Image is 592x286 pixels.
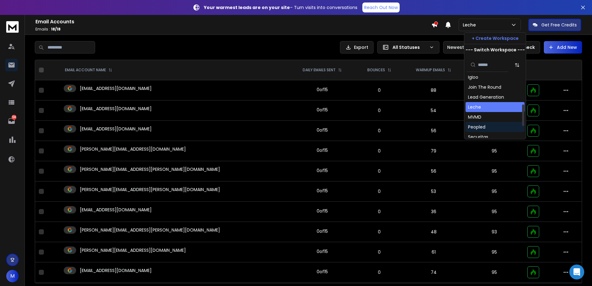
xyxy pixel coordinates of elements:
[402,242,465,262] td: 61
[468,84,501,90] div: Join The Round
[416,68,445,73] p: WARMUP EMAILS
[463,22,478,28] p: Leche
[360,209,399,215] p: 0
[402,161,465,181] td: 56
[402,121,465,141] td: 56
[465,202,524,222] td: 95
[317,248,328,255] div: 0 of 15
[360,168,399,174] p: 0
[317,269,328,275] div: 0 of 15
[465,141,524,161] td: 95
[468,94,504,100] div: Lead Generation
[11,115,16,120] p: 124
[541,22,577,28] p: Get Free Credits
[204,4,357,11] p: – Turn visits into conversations
[402,222,465,242] td: 48
[472,35,519,41] p: + Create Workspace
[317,147,328,153] div: 0 of 15
[303,68,336,73] p: DAILY EMAILS SENT
[204,4,290,11] strong: Your warmest leads are on your site
[80,105,152,112] p: [EMAIL_ADDRESS][DOMAIN_NAME]
[80,166,220,172] p: [PERSON_NAME][EMAIL_ADDRESS][PERSON_NAME][DOMAIN_NAME]
[360,188,399,195] p: 0
[80,247,186,253] p: [PERSON_NAME][EMAIL_ADDRESS][DOMAIN_NAME]
[317,228,328,234] div: 0 of 15
[6,270,19,282] button: M
[80,186,220,193] p: [PERSON_NAME][EMAIL_ADDRESS][PERSON_NAME][DOMAIN_NAME]
[468,134,488,140] div: Securitas
[402,141,465,161] td: 79
[360,128,399,134] p: 0
[528,19,581,31] button: Get Free Credits
[317,188,328,194] div: 0 of 15
[5,115,18,127] a: 124
[402,202,465,222] td: 36
[317,127,328,133] div: 0 of 15
[317,87,328,93] div: 0 of 15
[544,41,582,54] button: Add New
[362,2,400,12] a: Reach Out Now
[367,68,385,73] p: BOUNCES
[468,124,485,130] div: Peopled
[466,47,525,53] p: --- Switch Workspace ---
[317,208,328,214] div: 0 of 15
[317,107,328,113] div: 0 of 15
[51,26,61,32] span: 18 / 18
[80,207,152,213] p: [EMAIL_ADDRESS][DOMAIN_NAME]
[402,262,465,283] td: 74
[511,59,523,71] button: Sort by Sort A-Z
[6,21,19,33] img: logo
[402,181,465,202] td: 53
[402,101,465,121] td: 54
[468,114,481,120] div: MVMD
[360,107,399,114] p: 0
[317,167,328,174] div: 0 of 15
[360,269,399,275] p: 0
[80,85,152,91] p: [EMAIL_ADDRESS][DOMAIN_NAME]
[402,80,465,101] td: 88
[465,262,524,283] td: 95
[464,33,526,44] button: + Create Workspace
[465,222,524,242] td: 93
[468,104,481,110] div: Leche
[80,227,220,233] p: [PERSON_NAME][EMAIL_ADDRESS][PERSON_NAME][DOMAIN_NAME]
[364,4,398,11] p: Reach Out Now
[65,68,112,73] div: EMAIL ACCOUNT NAME
[35,27,431,32] p: Emails :
[569,265,584,279] div: Open Intercom Messenger
[465,242,524,262] td: 95
[465,161,524,181] td: 95
[443,41,484,54] button: Newest
[35,18,431,26] h1: Email Accounts
[392,44,427,50] p: All Statuses
[465,181,524,202] td: 95
[360,229,399,235] p: 0
[360,249,399,255] p: 0
[80,267,152,274] p: [EMAIL_ADDRESS][DOMAIN_NAME]
[468,74,478,80] div: Igloo
[360,148,399,154] p: 0
[340,41,374,54] button: Export
[80,146,186,152] p: [PERSON_NAME][EMAIL_ADDRESS][DOMAIN_NAME]
[80,126,152,132] p: [EMAIL_ADDRESS][DOMAIN_NAME]
[360,87,399,93] p: 0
